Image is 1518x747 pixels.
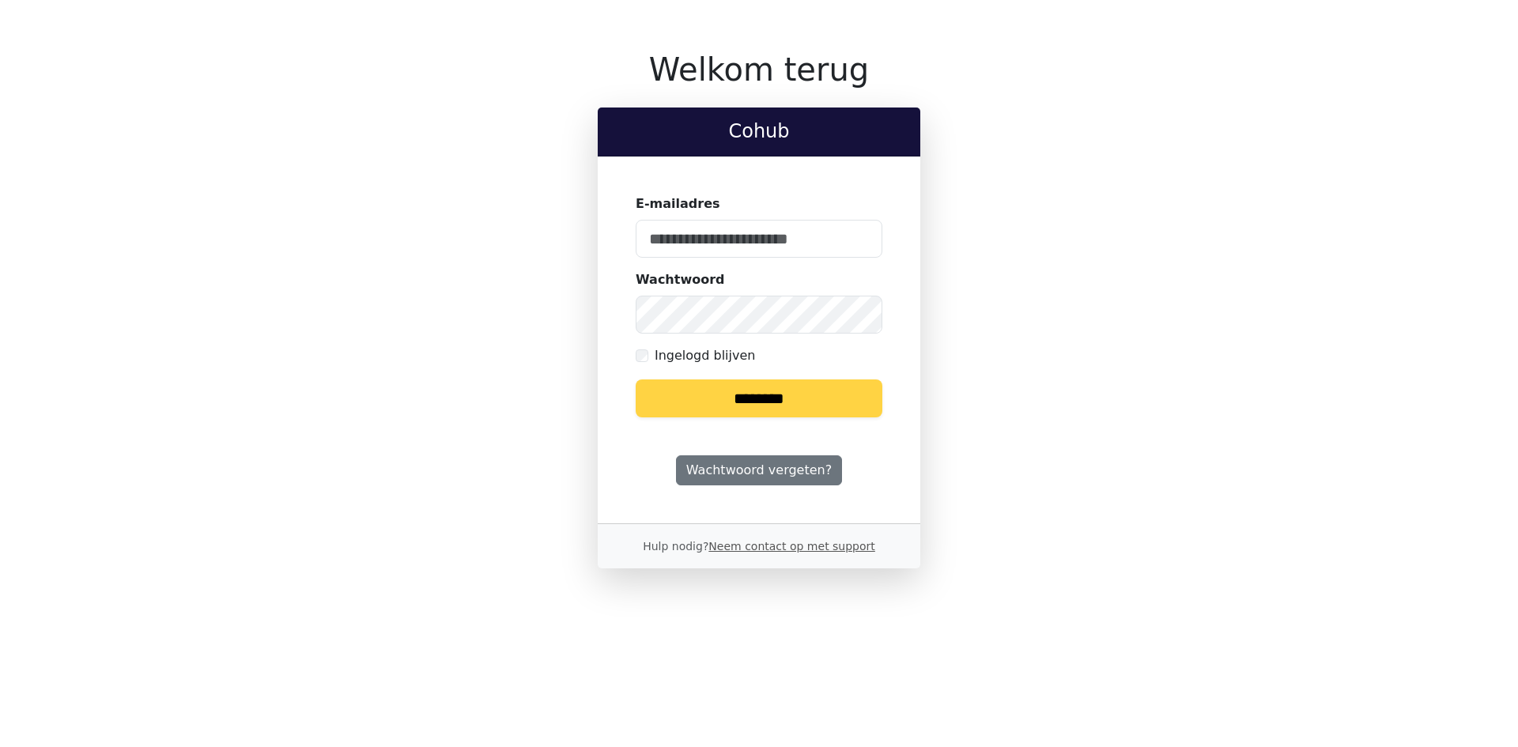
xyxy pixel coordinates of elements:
[676,455,842,485] a: Wachtwoord vergeten?
[636,194,720,213] label: E-mailadres
[643,540,875,553] small: Hulp nodig?
[708,540,874,553] a: Neem contact op met support
[598,51,920,89] h1: Welkom terug
[610,120,908,143] h2: Cohub
[636,270,725,289] label: Wachtwoord
[655,346,755,365] label: Ingelogd blijven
